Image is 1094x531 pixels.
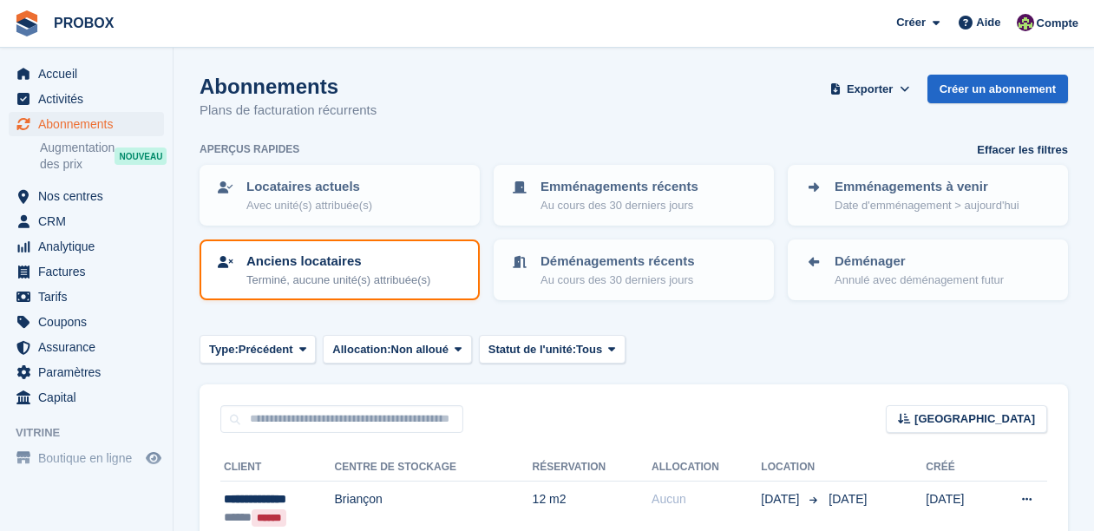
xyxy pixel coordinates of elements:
[201,167,478,224] a: Locataires actuels Avec unité(s) attribuée(s)
[200,141,299,157] h6: Aperçus rapides
[200,335,316,364] button: Type: Précédent
[835,272,1004,289] p: Annulé avec déménagement futur
[246,197,372,214] p: Avec unité(s) attribuée(s)
[200,101,377,121] p: Plans de facturation récurrents
[38,184,142,208] span: Nos centres
[38,335,142,359] span: Assurance
[246,252,430,272] p: Anciens locataires
[220,454,335,482] th: Client
[896,14,926,31] span: Créer
[9,259,164,284] a: menu
[827,75,914,103] button: Exporter
[38,259,142,284] span: Factures
[789,167,1066,224] a: Emménagements à venir Date d'emménagement > aujourd'hui
[9,285,164,309] a: menu
[9,87,164,111] a: menu
[201,241,478,298] a: Anciens locataires Terminé, aucune unité(s) attribuée(s)
[38,310,142,334] span: Coupons
[9,62,164,86] a: menu
[332,341,390,358] span: Allocation:
[835,197,1019,214] p: Date d'emménagement > aujourd'hui
[38,285,142,309] span: Tarifs
[246,272,430,289] p: Terminé, aucune unité(s) attribuée(s)
[847,81,893,98] span: Exporter
[9,335,164,359] a: menu
[335,454,533,482] th: Centre de stockage
[1037,15,1078,32] span: Compte
[200,75,377,98] h1: Abonnements
[495,167,772,224] a: Emménagements récents Au cours des 30 derniers jours
[38,87,142,111] span: Activités
[391,341,449,358] span: Non alloué
[761,490,802,508] span: [DATE]
[789,241,1066,298] a: Déménager Annulé avec déménagement futur
[16,424,173,442] span: Vitrine
[38,360,142,384] span: Paramètres
[761,454,822,482] th: Location
[9,184,164,208] a: menu
[1017,14,1034,31] img: Jackson Collins
[38,446,142,470] span: Boutique en ligne
[38,112,142,136] span: Abonnements
[914,410,1035,428] span: [GEOGRAPHIC_DATA]
[540,252,695,272] p: Déménagements récents
[115,147,167,165] div: NOUVEAU
[9,310,164,334] a: menu
[829,492,867,506] span: [DATE]
[977,141,1068,159] a: Effacer les filtres
[927,75,1068,103] a: Créer un abonnement
[38,385,142,410] span: Capital
[576,341,602,358] span: Tous
[835,252,1004,272] p: Déménager
[9,446,164,470] a: menu
[143,448,164,469] a: Boutique d'aperçu
[926,454,988,482] th: Créé
[38,62,142,86] span: Accueil
[540,197,698,214] p: Au cours des 30 derniers jours
[47,9,121,37] a: PROBOX
[40,140,115,173] span: Augmentation des prix
[38,234,142,259] span: Analytique
[835,177,1019,197] p: Emménagements à venir
[488,341,576,358] span: Statut de l'unité:
[9,112,164,136] a: menu
[652,454,761,482] th: Allocation
[9,385,164,410] a: menu
[479,335,626,364] button: Statut de l'unité: Tous
[9,360,164,384] a: menu
[323,335,471,364] button: Allocation: Non alloué
[239,341,293,358] span: Précédent
[246,177,372,197] p: Locataires actuels
[209,341,239,358] span: Type:
[9,234,164,259] a: menu
[533,454,652,482] th: Réservation
[652,490,761,508] div: Aucun
[9,209,164,233] a: menu
[540,272,695,289] p: Au cours des 30 derniers jours
[976,14,1000,31] span: Aide
[38,209,142,233] span: CRM
[40,139,164,174] a: Augmentation des prix NOUVEAU
[495,241,772,298] a: Déménagements récents Au cours des 30 derniers jours
[14,10,40,36] img: stora-icon-8386f47178a22dfd0bd8f6a31ec36ba5ce8667c1dd55bd0f319d3a0aa187defe.svg
[540,177,698,197] p: Emménagements récents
